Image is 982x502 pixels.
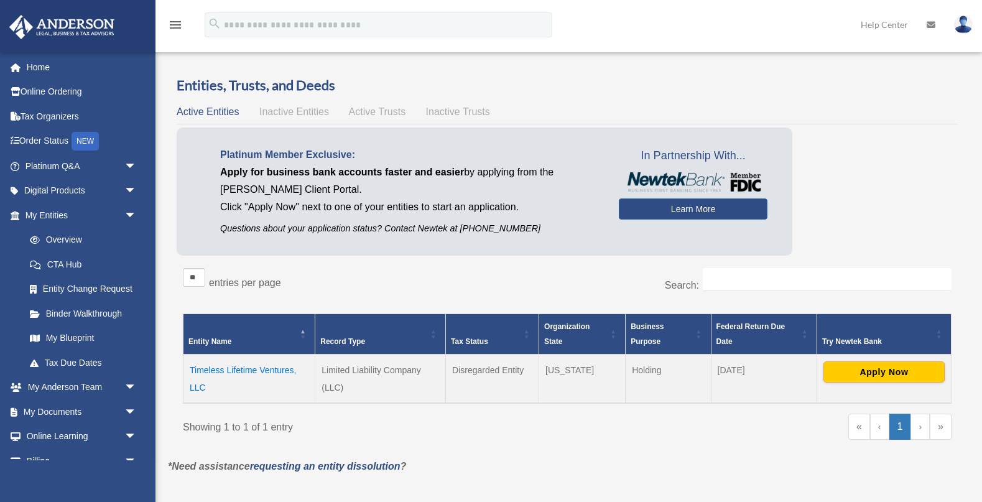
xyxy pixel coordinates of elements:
[665,280,699,291] label: Search:
[124,375,149,401] span: arrow_drop_down
[17,301,149,326] a: Binder Walkthrough
[17,326,149,351] a: My Blueprint
[9,55,155,80] a: Home
[910,414,930,440] a: Next
[17,252,149,277] a: CTA Hub
[9,203,149,228] a: My Entitiesarrow_drop_down
[124,424,149,450] span: arrow_drop_down
[9,375,155,400] a: My Anderson Teamarrow_drop_down
[823,361,945,383] button: Apply Now
[124,399,149,425] span: arrow_drop_down
[9,129,155,154] a: Order StatusNEW
[631,322,664,346] span: Business Purpose
[9,80,155,105] a: Online Ordering
[220,167,464,177] span: Apply for business bank accounts faster and easier
[626,314,711,355] th: Business Purpose: Activate to sort
[259,106,329,117] span: Inactive Entities
[870,414,889,440] a: Previous
[17,277,149,302] a: Entity Change Request
[625,172,761,192] img: NewtekBankLogoSM.png
[220,221,600,236] p: Questions about your application status? Contact Newtek at [PHONE_NUMBER]
[320,337,365,346] span: Record Type
[183,414,558,436] div: Showing 1 to 1 of 1 entry
[124,154,149,179] span: arrow_drop_down
[188,337,231,346] span: Entity Name
[9,154,155,179] a: Platinum Q&Aarrow_drop_down
[315,314,446,355] th: Record Type: Activate to sort
[349,106,406,117] span: Active Trusts
[315,355,446,403] td: Limited Liability Company (LLC)
[446,314,539,355] th: Tax Status: Activate to sort
[177,76,958,95] h3: Entities, Trusts, and Deeds
[619,146,767,166] span: In Partnership With...
[250,461,401,472] a: requesting an entity dissolution
[17,350,149,375] a: Tax Due Dates
[124,179,149,204] span: arrow_drop_down
[9,424,155,449] a: Online Learningarrow_drop_down
[446,355,539,403] td: Disregarded Entity
[451,337,488,346] span: Tax Status
[124,203,149,228] span: arrow_drop_down
[9,104,155,129] a: Tax Organizers
[177,106,239,117] span: Active Entities
[6,15,118,39] img: Anderson Advisors Platinum Portal
[72,132,99,151] div: NEW
[220,164,600,198] p: by applying from the [PERSON_NAME] Client Portal.
[220,198,600,216] p: Click "Apply Now" next to one of your entities to start an application.
[711,314,817,355] th: Federal Return Due Date: Activate to sort
[9,399,155,424] a: My Documentsarrow_drop_down
[9,179,155,203] a: Digital Productsarrow_drop_down
[426,106,490,117] span: Inactive Trusts
[954,16,973,34] img: User Pic
[17,228,143,253] a: Overview
[817,314,951,355] th: Try Newtek Bank : Activate to sort
[220,146,600,164] p: Platinum Member Exclusive:
[183,355,315,403] td: Timeless Lifetime Ventures, LLC
[168,22,183,32] a: menu
[626,355,711,403] td: Holding
[930,414,952,440] a: Last
[9,449,155,473] a: Billingarrow_drop_down
[711,355,817,403] td: [DATE]
[183,314,315,355] th: Entity Name: Activate to invert sorting
[822,334,932,349] div: Try Newtek Bank
[168,17,183,32] i: menu
[208,17,221,30] i: search
[539,314,626,355] th: Organization State: Activate to sort
[539,355,626,403] td: [US_STATE]
[889,414,911,440] a: 1
[124,449,149,474] span: arrow_drop_down
[716,322,785,346] span: Federal Return Due Date
[209,277,281,288] label: entries per page
[619,198,767,220] a: Learn More
[848,414,870,440] a: First
[544,322,590,346] span: Organization State
[168,461,406,472] em: *Need assistance ?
